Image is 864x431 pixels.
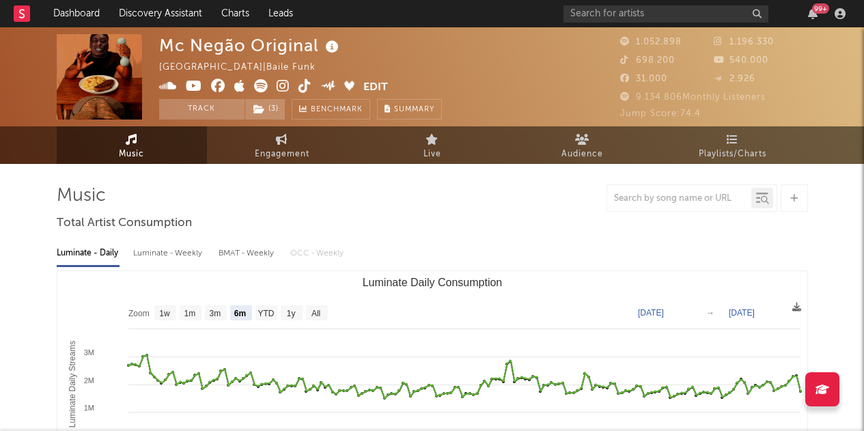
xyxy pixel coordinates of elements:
[620,56,675,65] span: 698.200
[714,38,774,46] span: 1.196.330
[245,99,285,120] button: (3)
[83,348,94,357] text: 3M
[83,404,94,412] text: 1M
[394,106,434,113] span: Summary
[620,74,667,83] span: 31.000
[159,34,342,57] div: Mc Negão Original
[377,99,442,120] button: Summary
[638,308,664,318] text: [DATE]
[83,376,94,385] text: 2M
[67,341,76,428] text: Luminate Daily Streams
[57,215,192,232] span: Total Artist Consumption
[561,146,603,163] span: Audience
[808,8,818,19] button: 99+
[128,309,150,318] text: Zoom
[714,56,768,65] span: 540.000
[133,242,205,265] div: Luminate - Weekly
[706,308,714,318] text: →
[620,93,766,102] span: 9.134.806 Monthly Listeners
[159,59,331,76] div: [GEOGRAPHIC_DATA] | Baile Funk
[607,193,751,204] input: Search by song name or URL
[507,126,658,164] a: Audience
[357,126,507,164] a: Live
[658,126,808,164] a: Playlists/Charts
[563,5,768,23] input: Search for artists
[311,309,320,318] text: All
[292,99,370,120] a: Benchmark
[184,309,195,318] text: 1m
[245,99,285,120] span: ( 3 )
[219,242,277,265] div: BMAT - Weekly
[423,146,441,163] span: Live
[159,99,245,120] button: Track
[714,74,755,83] span: 2.926
[234,309,245,318] text: 6m
[311,102,363,118] span: Benchmark
[207,126,357,164] a: Engagement
[620,109,701,118] span: Jump Score: 74.4
[286,309,295,318] text: 1y
[362,277,502,288] text: Luminate Daily Consumption
[57,242,120,265] div: Luminate - Daily
[57,126,207,164] a: Music
[257,309,274,318] text: YTD
[729,308,755,318] text: [DATE]
[812,3,829,14] div: 99 +
[699,146,766,163] span: Playlists/Charts
[209,309,221,318] text: 3m
[363,79,388,96] button: Edit
[620,38,682,46] span: 1.052.898
[255,146,309,163] span: Engagement
[159,309,170,318] text: 1w
[119,146,144,163] span: Music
